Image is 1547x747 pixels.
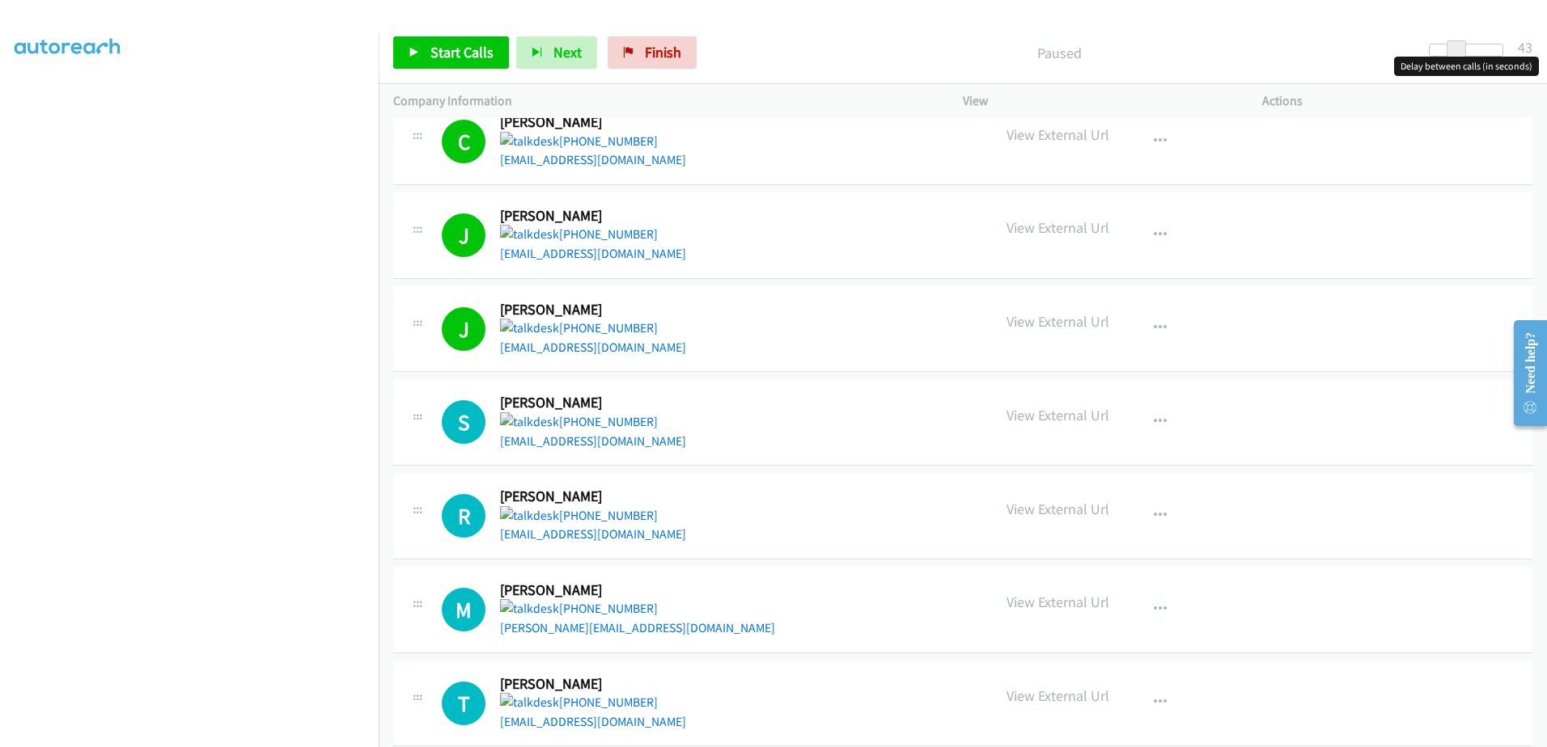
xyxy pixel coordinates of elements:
[500,601,658,616] a: [PHONE_NUMBER]
[500,301,680,319] h2: [PERSON_NAME]
[500,225,559,244] img: talkdesk
[442,213,485,257] h1: J
[1007,124,1109,146] p: View External Url
[442,588,485,631] h1: M
[442,307,485,351] h1: J
[608,36,697,69] a: Finish
[1500,309,1547,437] iframe: Resource Center
[500,414,658,429] a: [PHONE_NUMBER]
[645,43,681,61] span: Finish
[500,599,559,618] img: talkdesk
[500,487,680,506] h2: [PERSON_NAME]
[500,714,686,729] a: [EMAIL_ADDRESS][DOMAIN_NAME]
[442,588,485,631] div: The call is yet to be attempted
[553,43,582,61] span: Next
[500,433,686,449] a: [EMAIL_ADDRESS][DOMAIN_NAME]
[1007,310,1109,332] p: View External Url
[393,91,934,111] p: Company Information
[500,207,680,226] h2: [PERSON_NAME]
[500,526,686,542] a: [EMAIL_ADDRESS][DOMAIN_NAME]
[442,494,485,538] h1: R
[500,508,658,523] a: [PHONE_NUMBER]
[393,36,509,69] a: Start Calls
[1007,591,1109,613] p: View External Url
[500,394,680,412] h2: [PERSON_NAME]
[500,506,559,525] img: talkdesk
[516,36,597,69] button: Next
[500,113,680,132] h2: [PERSON_NAME]
[442,120,485,163] h1: C
[500,246,686,261] a: [EMAIL_ADDRESS][DOMAIN_NAME]
[500,133,658,149] a: [PHONE_NUMBER]
[500,340,686,355] a: [EMAIL_ADDRESS][DOMAIN_NAME]
[500,132,559,151] img: talkdesk
[1394,57,1539,76] div: Delay between calls (in seconds)
[500,693,559,712] img: talkdesk
[1262,91,1532,111] p: Actions
[500,694,658,710] a: [PHONE_NUMBER]
[500,226,658,242] a: [PHONE_NUMBER]
[1007,685,1109,707] p: View External Url
[1007,404,1109,426] p: View External Url
[1518,36,1532,58] div: 43
[500,412,559,432] img: talkdesk
[442,682,485,725] h1: T
[442,400,485,444] h1: S
[500,675,680,694] h2: [PERSON_NAME]
[442,682,485,725] div: The call is yet to be attempted
[500,319,559,338] img: talkdesk
[500,581,680,600] h2: [PERSON_NAME]
[963,91,1233,111] p: View
[1007,217,1109,238] p: View External Url
[1007,498,1109,520] p: View External Url
[500,320,658,336] a: [PHONE_NUMBER]
[718,42,1400,64] p: Paused
[500,152,686,167] a: [EMAIL_ADDRESS][DOMAIN_NAME]
[430,43,494,61] span: Start Calls
[500,620,775,635] a: [PERSON_NAME][EMAIL_ADDRESS][DOMAIN_NAME]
